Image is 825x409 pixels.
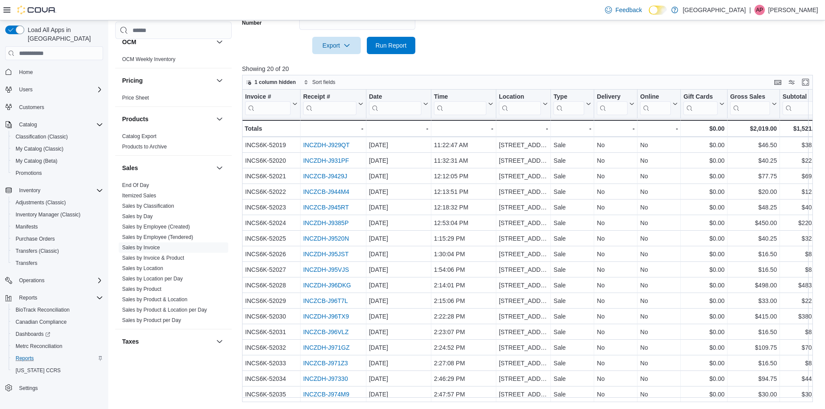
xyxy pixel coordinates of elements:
button: Metrc Reconciliation [9,340,107,352]
a: End Of Day [122,182,149,188]
button: Manifests [9,221,107,233]
span: Adjustments (Classic) [12,197,103,208]
a: Sales by Classification [122,203,174,209]
button: Keyboard shortcuts [773,77,783,87]
div: - [597,123,634,134]
span: BioTrack Reconciliation [12,305,103,315]
button: My Catalog (Beta) [9,155,107,167]
a: Transfers [12,258,41,268]
div: Gift Card Sales [683,93,718,115]
div: Location [499,93,541,115]
div: No [597,140,634,150]
div: $20.00 [730,187,777,197]
span: Manifests [16,223,38,230]
a: Customers [16,102,48,113]
div: Time [434,93,486,115]
button: Home [2,65,107,78]
span: Catalog Export [122,133,156,140]
button: Products [122,115,213,123]
div: INCS6K-52019 [245,140,298,150]
div: Sale [553,218,591,228]
span: Classification (Classic) [12,132,103,142]
h3: Sales [122,164,138,172]
a: INCZDH-J929QT [303,142,349,148]
div: $69.51 [783,171,820,181]
div: $32.01 [783,233,820,244]
button: Run Report [367,37,415,54]
div: $40.25 [730,155,777,166]
span: Dashboards [16,331,50,338]
div: Location [499,93,541,101]
a: Promotions [12,168,45,178]
button: Online [640,93,678,115]
button: Display options [786,77,797,87]
span: Operations [19,277,45,284]
div: $2,019.00 [730,123,777,134]
button: Purchase Orders [9,233,107,245]
div: $46.50 [730,140,777,150]
div: Totals [245,123,298,134]
div: [STREET_ADDRESS] [499,202,548,213]
div: [STREET_ADDRESS] [499,187,548,197]
a: INCZDH-J9385P [303,219,349,226]
button: My Catalog (Classic) [9,143,107,155]
button: BioTrack Reconciliation [9,304,107,316]
div: Gift Cards [683,93,718,101]
a: Products to Archive [122,144,167,150]
div: Sale [553,155,591,166]
div: No [597,233,634,244]
span: AP [756,5,763,15]
div: [DATE] [369,187,428,197]
div: Products [115,131,232,155]
button: Customers [2,101,107,113]
a: INCZCB-J96VLZ [303,328,349,335]
button: Pricing [214,75,225,86]
a: INCZDH-J971GZ [303,344,349,351]
button: Export [312,37,361,54]
button: 1 column hidden [243,77,299,87]
a: Dashboards [12,329,54,339]
div: Invoice # [245,93,291,101]
button: Subtotal [783,93,820,115]
h3: Products [122,115,149,123]
div: INCS6K-52024 [245,218,298,228]
div: 12:12:05 PM [434,171,493,181]
div: Gross Sales [730,93,770,101]
a: Settings [16,383,41,393]
span: Dashboards [12,329,103,339]
button: Sort fields [300,77,339,87]
div: - [434,123,493,134]
span: Promotions [16,170,42,177]
span: Reports [16,293,103,303]
a: Sales by Invoice [122,245,160,251]
a: Metrc Reconciliation [12,341,66,351]
a: Home [16,67,36,77]
span: Users [16,84,103,95]
div: [DATE] [369,218,428,228]
div: Sales [115,180,232,329]
span: Operations [16,275,103,286]
div: Delivery [597,93,628,115]
div: $0.00 [683,187,725,197]
span: [US_STATE] CCRS [16,367,61,374]
a: Canadian Compliance [12,317,70,327]
div: [DATE] [369,155,428,166]
a: Sales by Product per Day [122,317,181,323]
a: INCZCB-J971Z3 [303,360,348,367]
a: Sales by Employee (Created) [122,224,190,230]
a: Itemized Sales [122,193,156,199]
button: Promotions [9,167,107,179]
button: Inventory Manager (Classic) [9,209,107,221]
div: INCS6K-52026 [245,249,298,259]
span: BioTrack Reconciliation [16,306,70,313]
span: Home [19,69,33,76]
button: Transfers [9,257,107,269]
button: Classification (Classic) [9,131,107,143]
a: INCZDH-J931PF [303,157,349,164]
div: Subtotal [783,93,813,101]
div: Sale [553,171,591,181]
div: No [640,171,678,181]
div: No [640,155,678,166]
div: $22.01 [783,155,820,166]
button: Delivery [597,93,634,115]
